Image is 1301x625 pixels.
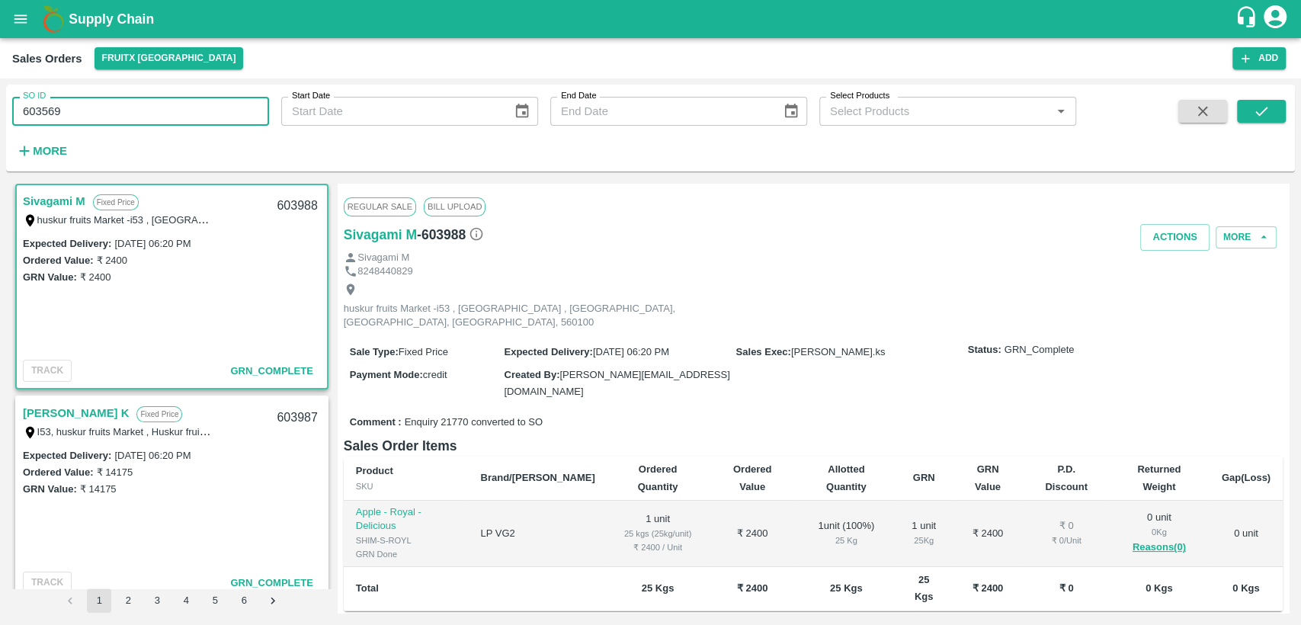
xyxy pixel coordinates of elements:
[268,400,326,436] div: 603987
[1235,5,1261,33] div: customer-support
[736,346,791,357] label: Sales Exec :
[136,406,182,422] p: Fixed Price
[23,403,129,423] a: [PERSON_NAME] K
[481,472,595,483] b: Brand/[PERSON_NAME]
[638,463,678,492] b: Ordered Quantity
[1045,463,1088,492] b: P.D. Discount
[561,90,596,102] label: End Date
[1051,101,1071,121] button: Open
[791,346,886,357] span: [PERSON_NAME].ks
[737,582,768,594] b: ₹ 2400
[508,97,537,126] button: Choose date
[23,238,111,249] label: Expected Delivery :
[281,97,501,126] input: Start Date
[23,255,93,266] label: Ordered Value:
[96,255,127,266] label: ₹ 2400
[230,365,312,377] span: GRN_Complete
[37,425,820,437] label: I53, huskur fruits Market , Huskur fruits Market , [GEOGRAPHIC_DATA], [GEOGRAPHIC_DATA] ([GEOGRAP...
[37,213,622,226] label: huskur fruits Market -i53 , [GEOGRAPHIC_DATA] , [GEOGRAPHIC_DATA], [GEOGRAPHIC_DATA], [GEOGRAPHIC...
[975,463,1001,492] b: GRN Value
[344,224,417,245] a: Sivagami M
[1210,501,1283,567] td: 0 unit
[1261,3,1289,35] div: account of current user
[1140,224,1210,251] button: Actions
[357,251,409,265] p: Sivagami M
[1036,534,1097,547] div: ₹ 0 / Unit
[350,369,423,380] label: Payment Mode :
[1146,582,1172,594] b: 0 Kgs
[968,343,1001,357] label: Status:
[593,346,669,357] span: [DATE] 06:20 PM
[357,264,412,279] p: 8248440829
[1121,511,1197,556] div: 0 unit
[550,97,771,126] input: End Date
[23,191,85,211] a: Sivagami M
[23,466,93,478] label: Ordered Value:
[973,582,1004,594] b: ₹ 2400
[12,97,269,126] input: Enter SO ID
[423,369,447,380] span: credit
[292,90,330,102] label: Start Date
[1232,582,1259,594] b: 0 Kgs
[952,501,1024,567] td: ₹ 2400
[12,49,82,69] div: Sales Orders
[1059,582,1074,594] b: ₹ 0
[114,450,191,461] label: [DATE] 06:20 PM
[268,188,326,224] div: 603988
[708,501,796,567] td: ₹ 2400
[1137,463,1181,492] b: Returned Weight
[915,574,934,602] b: 25 Kgs
[350,346,399,357] label: Sale Type :
[908,534,940,547] div: 25 Kg
[95,47,244,69] button: Select DC
[504,369,729,397] span: [PERSON_NAME][EMAIL_ADDRESS][DOMAIN_NAME]
[1121,525,1197,539] div: 0 Kg
[830,582,863,594] b: 25 Kgs
[1232,47,1286,69] button: Add
[642,582,675,594] b: 25 Kgs
[350,415,402,430] label: Comment :
[356,479,457,493] div: SKU
[399,346,448,357] span: Fixed Price
[1216,226,1277,248] button: More
[80,483,117,495] label: ₹ 14175
[809,519,884,547] div: 1 unit ( 100 %)
[145,588,169,613] button: Go to page 3
[69,8,1235,30] a: Supply Chain
[908,519,940,547] div: 1 unit
[356,465,393,476] b: Product
[56,588,287,613] nav: pagination navigation
[417,224,484,245] h6: - 603988
[1222,472,1271,483] b: Gap(Loss)
[733,463,772,492] b: Ordered Value
[826,463,867,492] b: Allotted Quantity
[33,145,67,157] strong: More
[1005,343,1075,357] span: GRN_Complete
[232,588,256,613] button: Go to page 6
[116,588,140,613] button: Go to page 2
[620,527,697,540] div: 25 kgs (25kg/unit)
[913,472,935,483] b: GRN
[23,90,46,102] label: SO ID
[344,435,1283,457] h6: Sales Order Items
[1036,519,1097,534] div: ₹ 0
[777,97,806,126] button: Choose date
[23,483,77,495] label: GRN Value:
[12,138,71,164] button: More
[80,271,111,283] label: ₹ 2400
[356,505,457,534] p: Apple - Royal - Delicious
[504,346,592,357] label: Expected Delivery :
[405,415,543,430] span: Enquiry 21770 converted to SO
[620,540,697,554] div: ₹ 2400 / Unit
[69,11,154,27] b: Supply Chain
[809,534,884,547] div: 25 Kg
[96,466,133,478] label: ₹ 14175
[344,302,687,330] p: huskur fruits Market -i53 , [GEOGRAPHIC_DATA] , [GEOGRAPHIC_DATA], [GEOGRAPHIC_DATA], [GEOGRAPHIC...
[607,501,709,567] td: 1 unit
[261,588,285,613] button: Go to next page
[1121,539,1197,556] button: Reasons(0)
[356,547,457,561] div: GRN Done
[203,588,227,613] button: Go to page 5
[230,577,312,588] span: GRN_Complete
